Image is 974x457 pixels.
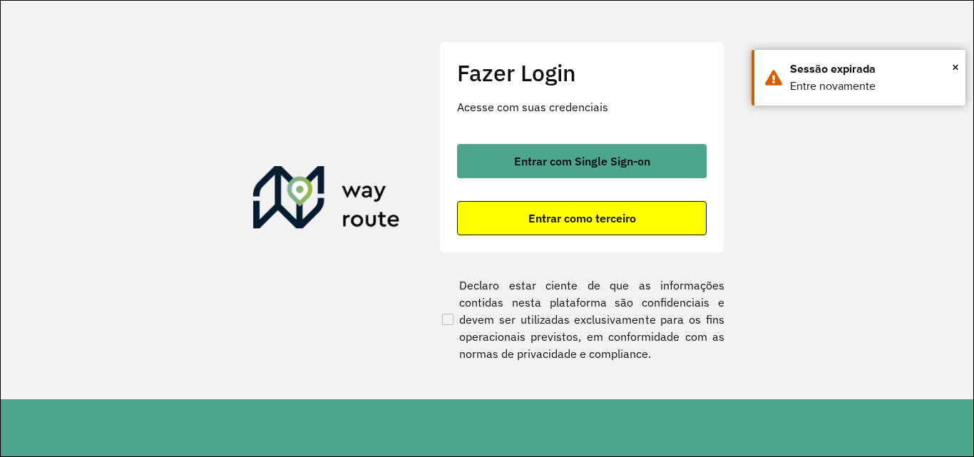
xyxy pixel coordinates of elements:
[952,56,959,78] button: Close
[457,98,707,115] p: Acesse com suas credenciais
[457,201,707,235] button: button
[439,277,724,362] label: Declaro estar ciente de que as informações contidas nesta plataforma são confidenciais e devem se...
[457,59,707,86] h2: Fazer Login
[253,166,400,235] img: Roteirizador AmbevTech
[790,61,955,78] div: Sessão expirada
[457,144,707,178] button: button
[952,56,959,78] span: ×
[528,212,636,224] span: Entrar como terceiro
[790,78,955,95] div: Entre novamente
[514,155,650,167] span: Entrar com Single Sign-on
